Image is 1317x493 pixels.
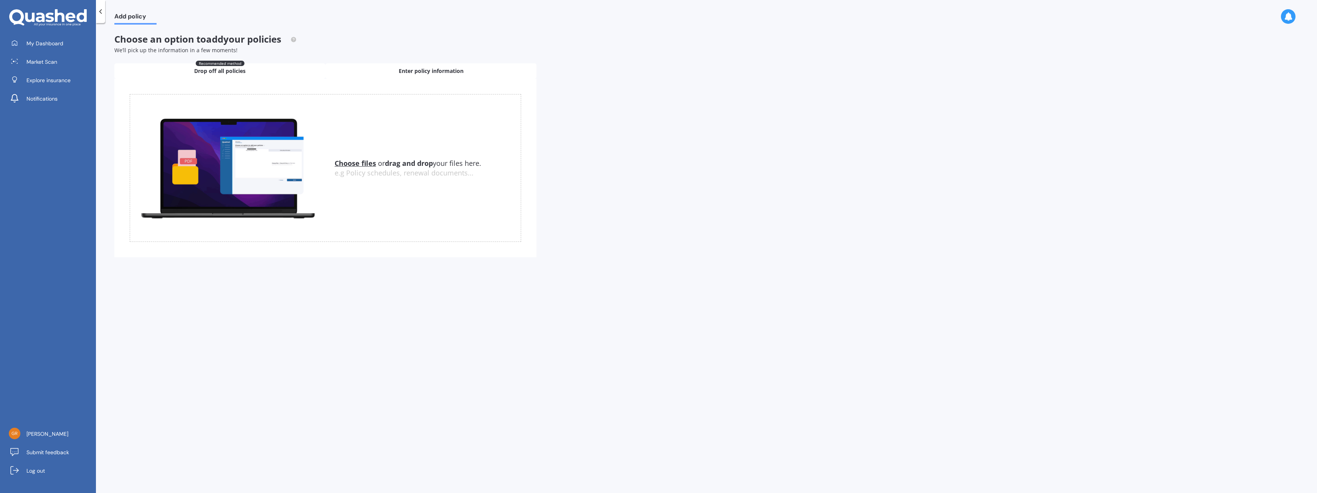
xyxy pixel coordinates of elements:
span: or your files here. [335,159,481,168]
a: Market Scan [6,54,96,69]
span: Notifications [26,95,58,103]
a: Submit feedback [6,445,96,460]
span: Drop off all policies [194,67,246,75]
span: My Dashboard [26,40,63,47]
span: Recommended method [196,61,244,66]
a: [PERSON_NAME] [6,426,96,442]
span: Submit feedback [26,448,69,456]
span: Explore insurance [26,76,71,84]
span: Log out [26,467,45,475]
u: Choose files [335,159,376,168]
a: Explore insurance [6,73,96,88]
div: e.g Policy schedules, renewal documents... [335,169,521,177]
span: Choose an option [114,33,297,45]
span: [PERSON_NAME] [26,430,68,438]
span: Market Scan [26,58,57,66]
a: My Dashboard [6,36,96,51]
b: drag and drop [385,159,433,168]
span: Add policy [114,13,157,23]
span: Enter policy information [399,67,464,75]
img: bd80662ea7e71d0b6f9c82a381a7223d [9,428,20,439]
span: to add your policies [196,33,281,45]
span: We’ll pick up the information in a few moments! [114,46,238,54]
img: upload.de96410c8ce839c3fdd5.gif [130,114,325,222]
a: Log out [6,463,96,478]
a: Notifications [6,91,96,106]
